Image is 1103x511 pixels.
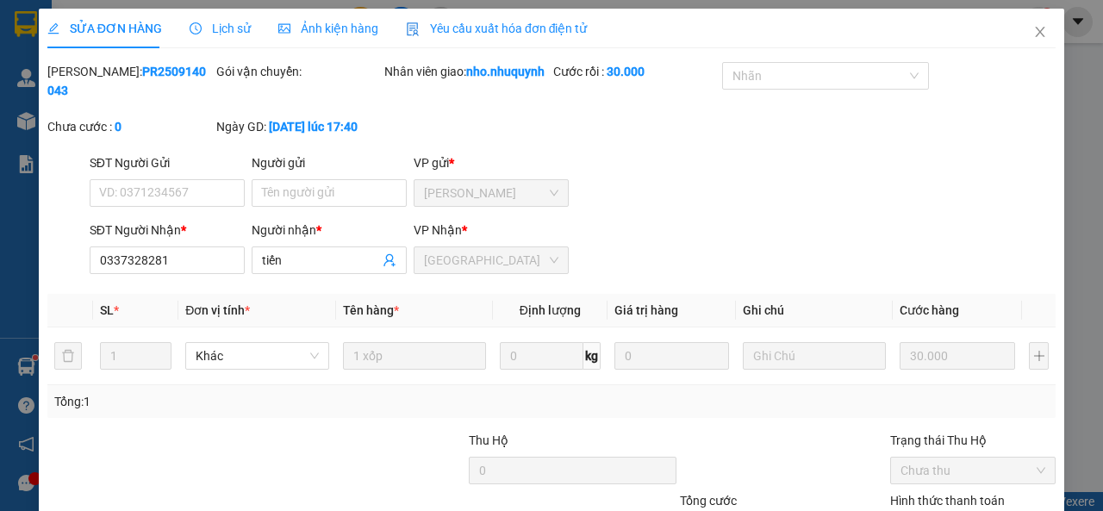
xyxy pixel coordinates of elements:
span: Đơn vị tính [185,303,250,317]
span: Cước hàng [900,303,959,317]
span: Sài Gòn [424,247,558,273]
b: [DATE] lúc 17:40 [269,120,358,134]
span: clock-circle [190,22,202,34]
label: Hình thức thanh toán [890,494,1005,508]
span: kg [583,342,601,370]
button: delete [54,342,82,370]
span: Phan Rang [424,180,558,206]
div: Gói vận chuyển: [216,62,382,81]
div: Nhân viên giao: [384,62,550,81]
img: icon [406,22,420,36]
b: 30.000 [607,65,645,78]
div: Ngày GD: [216,117,382,136]
span: edit [47,22,59,34]
span: close [1033,25,1047,39]
input: VD: Bàn, Ghế [343,342,486,370]
span: Tổng cước [680,494,737,508]
span: Khác [196,343,318,369]
div: Chưa cước : [47,117,213,136]
span: VP Nhận [414,223,462,237]
span: SL [100,303,114,317]
input: 0 [900,342,1015,370]
span: Định lượng [520,303,581,317]
b: nho.nhuquynh [466,65,545,78]
div: Trạng thái Thu Hộ [890,431,1056,450]
div: SĐT Người Gửi [90,153,245,172]
th: Ghi chú [736,294,893,327]
span: Chưa thu [900,458,1045,483]
div: SĐT Người Nhận [90,221,245,240]
div: [PERSON_NAME]: [47,62,213,100]
div: Người gửi [252,153,407,172]
input: Ghi Chú [743,342,886,370]
b: 0 [115,120,122,134]
span: SỬA ĐƠN HÀNG [47,22,162,35]
span: Tên hàng [343,303,399,317]
span: Lịch sử [190,22,251,35]
div: VP gửi [414,153,569,172]
span: Ảnh kiện hàng [278,22,378,35]
span: Yêu cầu xuất hóa đơn điện tử [406,22,588,35]
input: 0 [614,342,729,370]
button: Close [1016,9,1064,57]
button: plus [1029,342,1049,370]
div: Cước rồi : [553,62,719,81]
span: picture [278,22,290,34]
div: Người nhận [252,221,407,240]
div: Tổng: 1 [54,392,427,411]
span: Thu Hộ [469,433,508,447]
span: Giá trị hàng [614,303,678,317]
span: user-add [383,253,396,267]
